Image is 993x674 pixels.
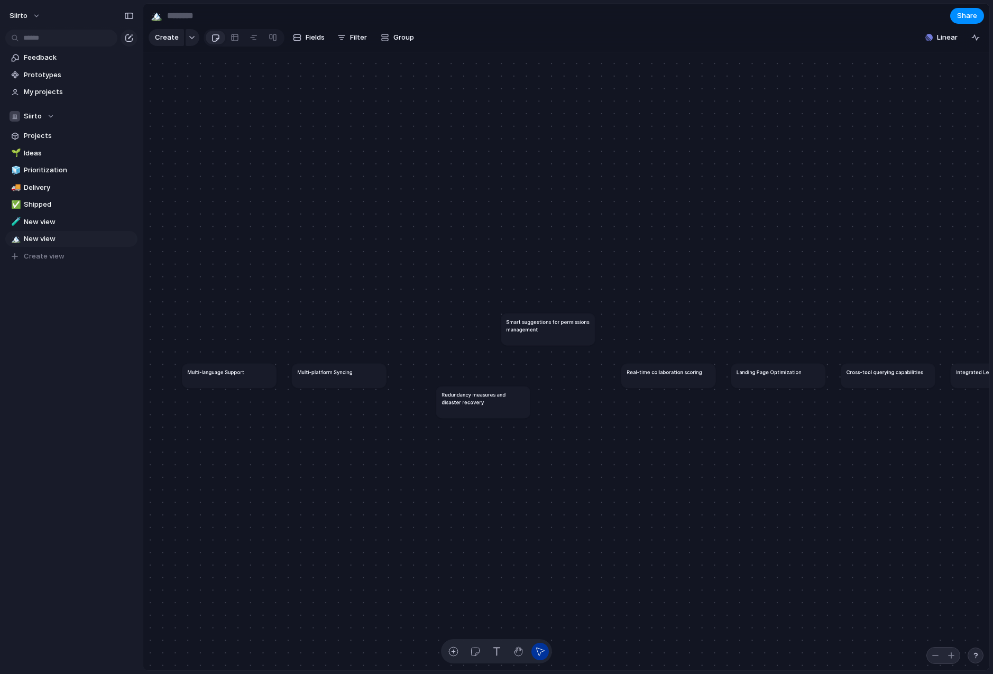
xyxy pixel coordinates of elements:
[5,162,137,178] a: 🧊Prioritization
[921,30,962,45] button: Linear
[11,199,19,211] div: ✅
[5,67,137,83] a: Prototypes
[5,145,137,161] a: 🌱Ideas
[5,50,137,66] a: Feedback
[289,29,329,46] button: Fields
[24,217,134,227] span: New view
[5,84,137,100] a: My projects
[10,182,20,193] button: 🚚
[148,7,165,24] button: 🏔️
[847,368,923,375] h1: Cross-tool querying capabilities
[11,164,19,177] div: 🧊
[10,199,20,210] button: ✅
[24,165,134,176] span: Prioritization
[11,181,19,193] div: 🚚
[5,231,137,247] a: 🏔️New view
[5,197,137,213] a: ✅Shipped
[24,182,134,193] span: Delivery
[297,368,352,375] h1: Multi-platform Syncing
[442,391,525,405] h1: Redundancy measures and disaster recovery
[306,32,325,43] span: Fields
[5,128,137,144] a: Projects
[10,217,20,227] button: 🧪
[24,131,134,141] span: Projects
[10,11,27,21] span: Siirto
[155,32,179,43] span: Create
[950,8,984,24] button: Share
[11,233,19,245] div: 🏔️
[507,318,590,333] h1: Smart suggestions for permissions management
[375,29,419,46] button: Group
[149,29,184,46] button: Create
[24,111,42,122] span: Siirto
[24,234,134,244] span: New view
[24,87,134,97] span: My projects
[5,108,137,124] button: Siirto
[10,148,20,159] button: 🌱
[11,216,19,228] div: 🧪
[627,368,702,375] h1: Real-time collaboration scoring
[5,180,137,196] a: 🚚Delivery
[24,199,134,210] span: Shipped
[151,8,162,23] div: 🏔️
[11,147,19,159] div: 🌱
[24,251,65,262] span: Create view
[737,368,802,375] h1: Landing Page Optimization
[350,32,367,43] span: Filter
[393,32,414,43] span: Group
[333,29,371,46] button: Filter
[5,214,137,230] a: 🧪New view
[957,11,977,21] span: Share
[24,148,134,159] span: Ideas
[24,70,134,80] span: Prototypes
[10,165,20,176] button: 🧊
[24,52,134,63] span: Feedback
[10,234,20,244] button: 🏔️
[5,248,137,264] button: Create view
[937,32,958,43] span: Linear
[5,7,46,24] button: Siirto
[188,368,244,375] h1: Multi-language Support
